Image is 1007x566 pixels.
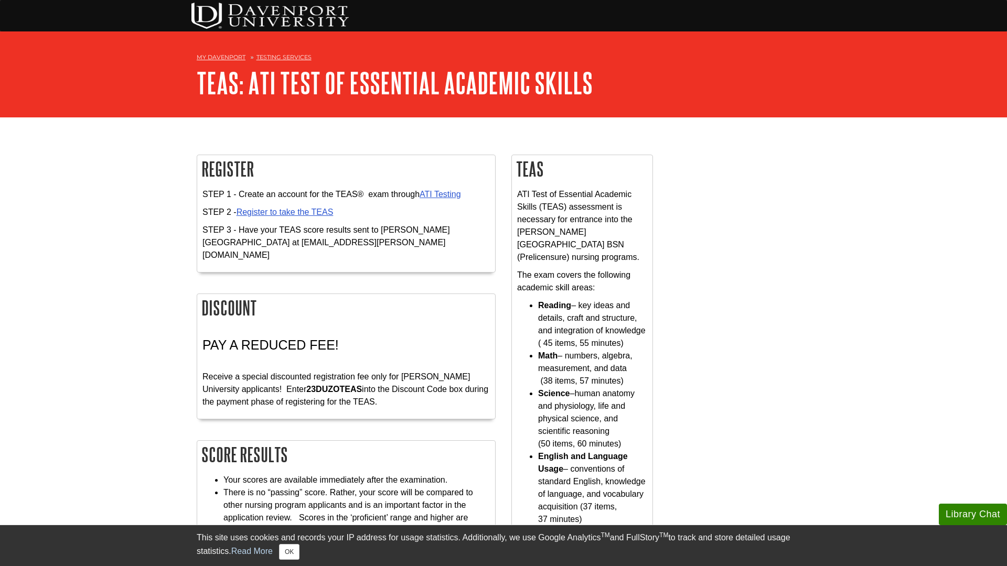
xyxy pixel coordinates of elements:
[538,350,647,387] li: – numbers, algebra, measurement, and data (38 items, 57 minutes)
[191,3,349,29] img: DU Testing Services
[517,188,647,264] p: ATI Test of Essential Academic Skills (TEAS) assessment is necessary for entrance into the [PERSO...
[231,547,273,556] a: Read More
[538,452,628,473] strong: English and Language Usage
[538,351,558,360] strong: Math
[197,67,593,99] a: TEAS: ATI Test of Essential Academic Skills
[197,155,495,183] h2: Register
[538,301,571,310] strong: Reading
[202,224,490,262] p: STEP 3 - Have your TEAS score results sent to [PERSON_NAME][GEOGRAPHIC_DATA] at [EMAIL_ADDRESS][P...
[197,531,810,560] div: This site uses cookies and records your IP address for usage statistics. Additionally, we use Goo...
[202,206,490,219] p: STEP 2 -
[197,50,810,67] nav: breadcrumb
[279,544,299,560] button: Close
[223,474,490,486] li: Your scores are available immediately after the examination.
[517,269,647,294] p: The exam covers the following academic skill areas:
[256,53,312,61] a: Testing Services
[237,208,334,216] a: Register to take the TEAS
[538,389,570,398] strong: Science
[512,155,652,183] h2: TEAS
[538,387,647,450] li: –human anatomy and physiology, life and physical science, and scientific reasoning (50 items, 60 ...
[202,338,490,353] h3: PAY A REDUCED FEE!
[202,358,490,408] p: Receive a special discounted registration fee only for [PERSON_NAME] University applicants! Enter...
[538,450,647,526] li: – conventions of standard English, knowledge of language, and vocabulary acquisition (37 items, 3...
[197,294,495,322] h2: Discount
[538,299,647,350] li: – key ideas and details, craft and structure, and integration of knowledge ( 45 items, 55 minutes)
[306,385,362,394] strong: 23DUZOTEAS
[223,486,490,537] li: There is no “passing” score. Rather, your score will be compared to other nursing program applica...
[197,441,495,469] h2: Score Results
[202,188,490,201] p: STEP 1 - Create an account for the TEAS® exam through
[601,531,609,539] sup: TM
[420,190,461,199] a: ATI Testing
[659,531,668,539] sup: TM
[939,504,1007,525] button: Library Chat
[197,53,245,62] a: My Davenport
